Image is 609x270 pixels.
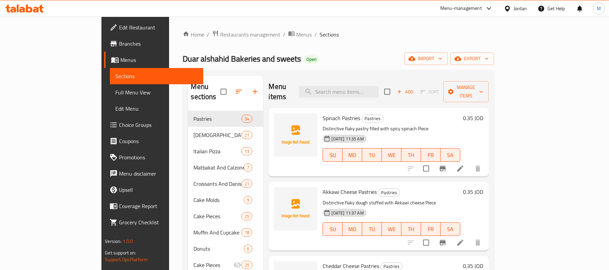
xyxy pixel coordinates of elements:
[419,235,433,250] span: Select to update
[183,30,494,39] nav: breadcrumb
[119,218,198,226] span: Grocery Checklist
[463,187,483,197] h6: 0.35 JOD
[326,224,340,234] span: SU
[183,51,301,66] span: Duar alshahid Bakeries and sweets
[382,222,401,236] button: WE
[207,30,209,39] li: /
[274,187,317,230] img: Akkawi Cheese Pastries
[115,72,198,80] span: Sections
[242,132,252,138] span: 21
[421,222,441,236] button: FR
[119,40,198,48] span: Branches
[396,88,414,96] span: Add
[514,5,527,12] div: Jordan
[244,246,252,252] span: 6
[268,82,290,102] h2: Menu items
[456,54,489,63] span: export
[323,148,343,162] button: SU
[233,261,241,269] svg: Inactive section
[119,170,198,178] span: Menu disclaimer
[378,188,400,197] div: Pastries
[304,55,319,64] div: Open
[104,165,203,182] a: Menu disclaimer
[435,234,451,251] button: Branch-specific-item
[320,30,339,39] span: Sections
[220,30,280,39] span: Restaurants management
[394,87,416,97] span: Add item
[115,105,198,113] span: Edit Menu
[384,224,399,234] span: WE
[394,87,416,97] button: Add
[456,239,464,247] a: Edit menu item
[104,133,203,149] a: Coupons
[288,30,312,39] a: Menus
[410,54,442,63] span: import
[104,117,203,133] a: Choice Groups
[343,148,362,162] button: MO
[326,150,340,160] span: SU
[104,182,203,198] a: Upsell
[193,228,241,237] div: Muffin And Cupcake
[345,224,359,234] span: MO
[188,143,263,159] div: Italian Pizza13
[244,164,252,171] span: 7
[193,245,244,253] div: Donuts
[365,224,379,234] span: TU
[105,237,121,246] span: Version:
[110,68,203,84] a: Sections
[119,153,198,161] span: Promotions
[115,88,198,96] span: Full Menu View
[193,147,241,155] span: Italian Pizza
[244,245,252,253] div: items
[242,262,252,268] span: 25
[188,111,263,127] div: Pastries34
[365,150,379,160] span: TU
[123,237,133,246] span: 1.0.0
[449,83,483,100] span: Manage items
[421,148,441,162] button: FR
[242,229,252,236] span: 18
[104,19,203,36] a: Edit Restaurant
[343,222,362,236] button: MO
[105,248,136,257] span: Get support on:
[193,196,244,204] span: Cake Molds
[193,131,241,139] span: [DEMOGRAPHIC_DATA] Manakish
[419,161,433,176] span: Select to update
[362,222,382,236] button: TU
[456,164,464,173] a: Edit menu item
[188,159,263,176] div: Matbakat And Calzones7
[416,87,443,97] span: Select section first
[191,82,220,102] h2: Menu sections
[241,131,252,139] div: items
[435,160,451,177] button: Branch-specific-item
[244,197,252,203] span: 9
[450,52,494,65] button: export
[424,224,438,234] span: FR
[304,57,319,62] span: Open
[188,176,263,192] div: Croissants And Danish21
[404,52,448,65] button: import
[105,255,148,264] a: Support.OpsPlatform
[241,115,252,123] div: items
[193,115,241,123] span: Pastries
[362,148,382,162] button: TU
[104,214,203,230] a: Grocery Checklist
[384,150,399,160] span: WE
[361,115,383,123] div: Pastries
[120,56,198,64] span: Menus
[193,180,241,188] span: Croissants And Danish
[119,23,198,31] span: Edit Restaurant
[597,5,601,12] span: M
[299,86,379,98] input: search
[119,137,198,145] span: Coupons
[329,210,366,216] span: [DATE] 11:37 AM
[440,4,482,13] div: Menu-management
[188,127,263,143] div: [DEMOGRAPHIC_DATA] Manakish21
[424,150,438,160] span: FR
[193,261,233,269] span: Cake Pieces
[470,234,486,251] button: delete
[110,100,203,117] a: Edit Menu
